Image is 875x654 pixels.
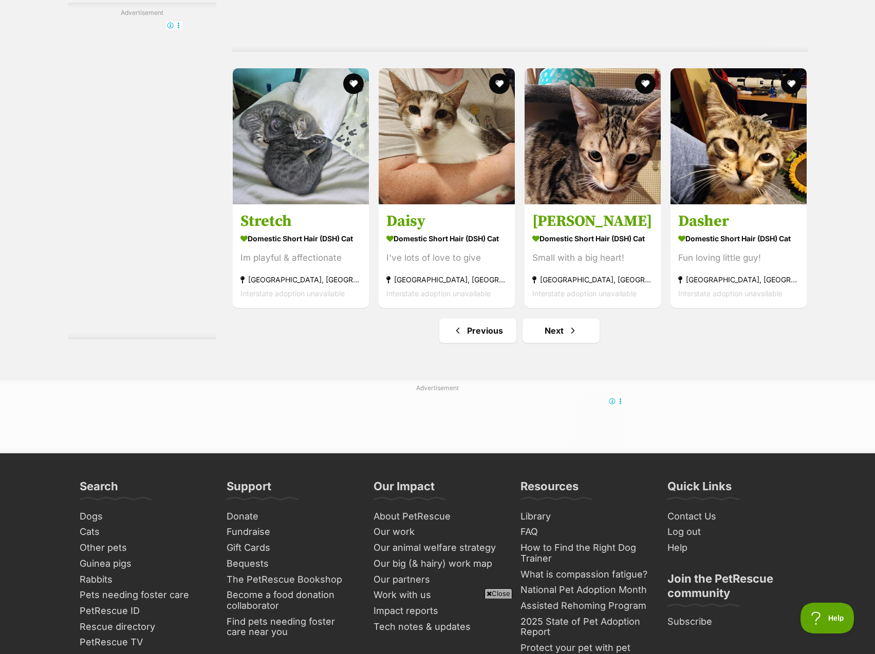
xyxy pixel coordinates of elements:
[369,572,506,588] a: Our partners
[76,509,212,525] a: Dogs
[233,68,369,204] img: Stretch - Domestic Short Hair (DSH) Cat
[76,540,212,556] a: Other pets
[525,68,661,204] img: Monty - Domestic Short Hair (DSH) Cat
[667,571,796,606] h3: Join the PetRescue community
[76,634,212,650] a: PetRescue TV
[678,231,799,246] strong: Domestic Short Hair (DSH) Cat
[76,572,212,588] a: Rabbits
[343,73,364,94] button: favourite
[663,540,800,556] a: Help
[222,540,359,556] a: Gift Cards
[222,614,359,640] a: Find pets needing foster care near you
[386,231,507,246] strong: Domestic Short Hair (DSH) Cat
[369,509,506,525] a: About PetRescue
[251,603,625,649] iframe: Advertisement
[671,204,807,308] a: Dasher Domestic Short Hair (DSH) Cat Fun loving little guy! [GEOGRAPHIC_DATA], [GEOGRAPHIC_DATA] ...
[671,68,807,204] img: Dasher - Domestic Short Hair (DSH) Cat
[516,509,653,525] a: Library
[240,211,361,231] h3: Stretch
[369,556,506,572] a: Our big (& hairy) work map
[532,231,653,246] strong: Domestic Short Hair (DSH) Cat
[485,588,512,599] span: Close
[523,318,600,343] a: Next page
[232,318,808,343] nav: Pagination
[240,251,361,265] div: Im playful & affectionate
[369,524,506,540] a: Our work
[76,556,212,572] a: Guinea pigs
[516,540,653,566] a: How to Find the Right Dog Trainer
[76,603,212,619] a: PetRescue ID
[516,582,653,598] a: National Pet Adoption Month
[369,540,506,556] a: Our animal welfare strategy
[520,479,579,499] h3: Resources
[532,211,653,231] h3: [PERSON_NAME]
[781,73,802,94] button: favourite
[240,231,361,246] strong: Domestic Short Hair (DSH) Cat
[678,251,799,265] div: Fun loving little guy!
[489,73,510,94] button: favourite
[379,68,515,204] img: Daisy - Domestic Short Hair (DSH) Cat
[222,524,359,540] a: Fundraise
[667,479,732,499] h3: Quick Links
[532,289,637,298] span: Interstate adoption unavailable
[386,211,507,231] h3: Daisy
[233,204,369,308] a: Stretch Domestic Short Hair (DSH) Cat Im playful & affectionate [GEOGRAPHIC_DATA], [GEOGRAPHIC_DA...
[240,289,345,298] span: Interstate adoption unavailable
[379,204,515,308] a: Daisy Domestic Short Hair (DSH) Cat I've lots of love to give [GEOGRAPHIC_DATA], [GEOGRAPHIC_DATA...
[635,73,656,94] button: favourite
[532,251,653,265] div: Small with a big heart!
[222,572,359,588] a: The PetRescue Bookshop
[678,273,799,286] strong: [GEOGRAPHIC_DATA], [GEOGRAPHIC_DATA]
[222,509,359,525] a: Donate
[516,567,653,583] a: What is compassion fatigue?
[80,479,118,499] h3: Search
[532,273,653,286] strong: [GEOGRAPHIC_DATA], [GEOGRAPHIC_DATA]
[222,556,359,572] a: Bequests
[800,603,854,633] iframe: Help Scout Beacon - Open
[251,397,625,443] iframe: Advertisement
[374,479,435,499] h3: Our Impact
[227,479,271,499] h3: Support
[386,273,507,286] strong: [GEOGRAPHIC_DATA], [GEOGRAPHIC_DATA]
[663,524,800,540] a: Log out
[386,251,507,265] div: I've lots of love to give
[222,587,359,613] a: Become a food donation collaborator
[663,614,800,630] a: Subscribe
[516,524,653,540] a: FAQ
[68,3,216,340] div: Advertisement
[76,524,212,540] a: Cats
[663,509,800,525] a: Contact Us
[525,204,661,308] a: [PERSON_NAME] Domestic Short Hair (DSH) Cat Small with a big heart! [GEOGRAPHIC_DATA], [GEOGRAPHI...
[76,587,212,603] a: Pets needing foster care
[240,273,361,286] strong: [GEOGRAPHIC_DATA], [GEOGRAPHIC_DATA]
[76,619,212,635] a: Rescue directory
[678,289,783,298] span: Interstate adoption unavailable
[369,587,506,603] a: Work with us
[439,318,516,343] a: Previous page
[101,22,183,330] iframe: Advertisement
[678,211,799,231] h3: Dasher
[386,289,491,298] span: Interstate adoption unavailable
